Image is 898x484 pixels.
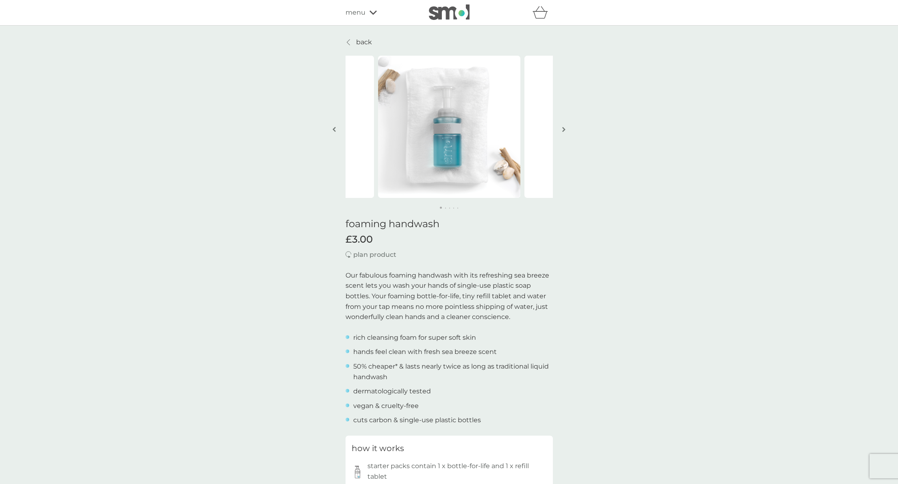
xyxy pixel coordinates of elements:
[353,386,431,397] p: dermatologically tested
[353,401,419,411] p: vegan & cruelty-free
[352,442,404,455] h3: how it works
[353,415,481,425] p: cuts carbon & single-use plastic bottles
[367,461,547,482] p: starter packs contain 1 x bottle-for-life and 1 x refill tablet
[346,7,365,18] span: menu
[346,37,372,48] a: back
[333,126,336,132] img: left-arrow.svg
[353,250,396,260] p: plan product
[533,4,553,21] div: basket
[562,126,565,132] img: right-arrow.svg
[353,332,476,343] p: rich cleansing foam for super soft skin
[346,218,553,230] h1: foaming handwash
[356,37,372,48] p: back
[353,361,553,382] p: 50% cheaper* & lasts nearly twice as long as traditional liquid handwash
[346,270,553,322] p: Our fabulous foaming handwash with its refreshing sea breeze scent lets you wash your hands of si...
[353,347,497,357] p: hands feel clean with fresh sea breeze scent
[429,4,470,20] img: smol
[346,234,373,245] span: £3.00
